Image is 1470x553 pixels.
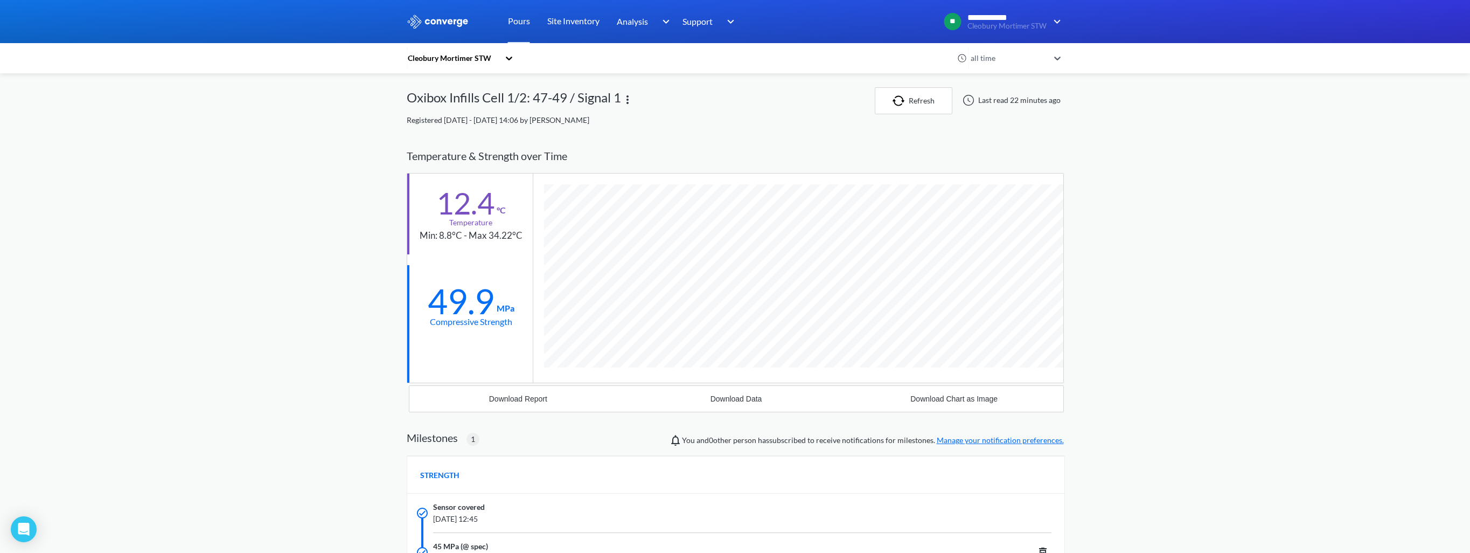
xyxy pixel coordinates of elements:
div: Temperature [449,217,492,229]
img: icon-clock.svg [957,53,967,63]
span: 0 other [709,436,731,445]
div: 49.9 [428,288,494,315]
button: Refresh [875,87,952,114]
div: Compressive Strength [430,315,512,328]
span: [DATE] 12:45 [433,513,921,525]
div: all time [968,52,1049,64]
button: Download Data [627,386,845,412]
span: STRENGTH [420,469,459,481]
button: Download Chart as Image [845,386,1063,412]
h2: Milestones [407,431,458,444]
button: Download Report [409,386,628,412]
div: Temperature & Strength over Time [407,139,1064,173]
img: downArrow.svg [655,15,672,28]
span: Cleobury Mortimer STW [967,22,1047,30]
div: Min: 8.8°C - Max 34.22°C [420,229,522,243]
div: Download Chart as Image [910,395,998,403]
img: more.svg [621,93,634,106]
a: Manage your notification preferences. [937,436,1064,445]
div: Oxibox Infills Cell 1/2: 47-49 / Signal 1 [407,87,621,114]
img: notifications-icon.svg [669,434,682,447]
span: Support [682,15,713,28]
div: Download Report [489,395,547,403]
div: 12.4 [436,190,494,217]
img: downArrow.svg [1047,15,1064,28]
div: Open Intercom Messenger [11,516,37,542]
img: logo_ewhite.svg [407,15,469,29]
div: Download Data [710,395,762,403]
span: 45 MPa (@ spec) [433,541,488,552]
span: You and person has subscribed to receive notifications for milestones. [682,434,1064,446]
span: 1 [471,433,475,445]
img: downArrow.svg [720,15,737,28]
span: Sensor covered [433,501,485,513]
div: Cleobury Mortimer STW [407,52,499,64]
span: Registered [DATE] - [DATE] 14:06 by [PERSON_NAME] [407,115,589,125]
span: Analysis [617,15,648,28]
img: icon-refresh.svg [893,95,909,106]
div: Last read 22 minutes ago [957,94,1064,107]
